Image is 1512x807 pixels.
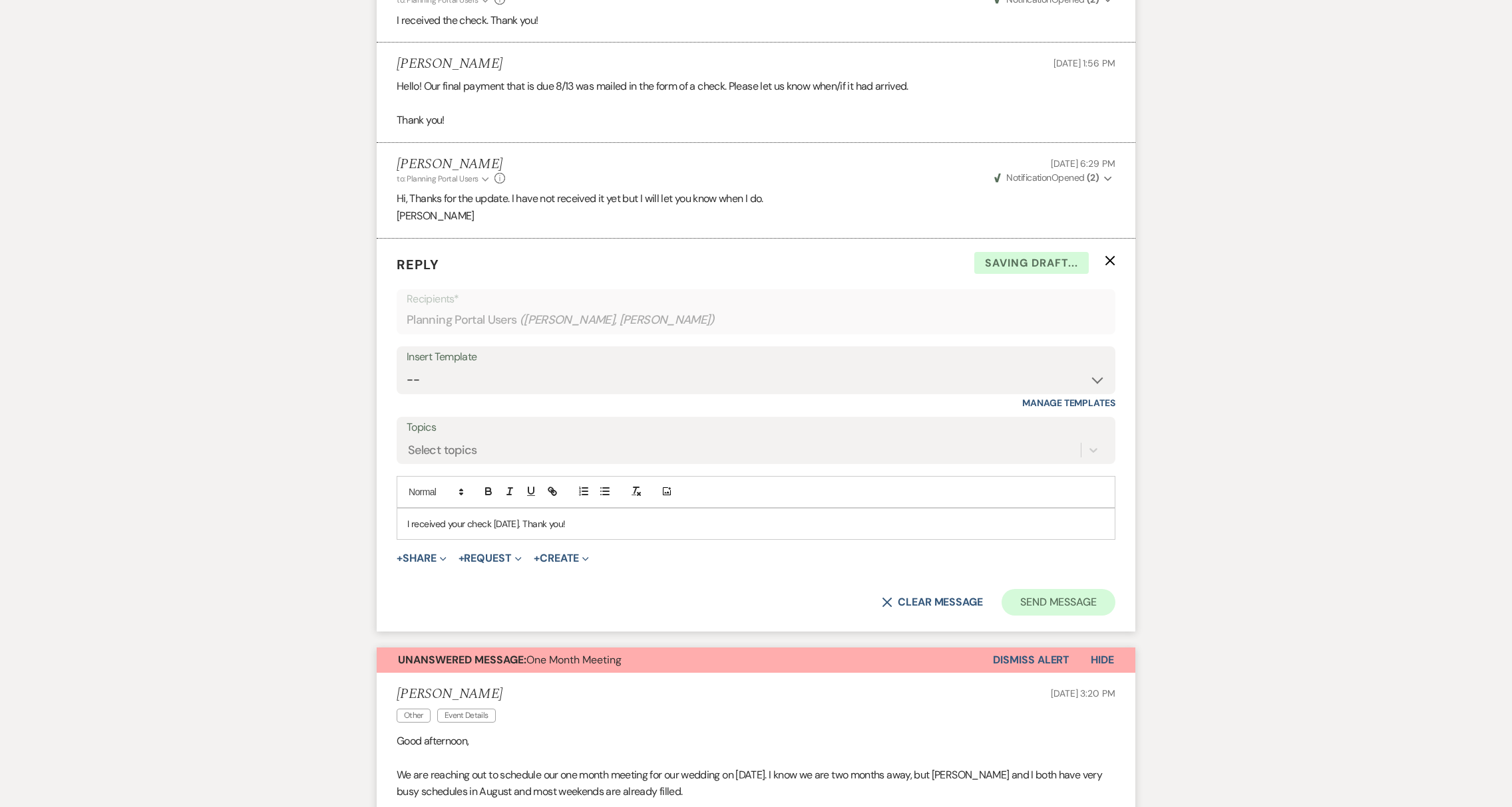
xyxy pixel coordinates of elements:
[397,709,431,723] span: Other
[397,78,1115,95] p: Hello! Our final payment that is due 8/13 was mailed in the form of a check. Please let us know w...
[377,647,993,673] button: Unanswered Message:One Month Meeting
[534,553,540,564] span: +
[1006,172,1051,183] span: Notification
[407,307,1105,333] div: Planning Portal Users
[397,686,502,703] h5: [PERSON_NAME]
[993,647,1069,673] button: Dismiss Alert
[1091,653,1114,667] span: Hide
[407,290,1105,308] p: Recipients*
[397,112,1115,129] p: Thank you!
[397,12,1115,29] p: I received the check. Thank you!
[882,597,983,608] button: Clear message
[1087,172,1099,183] strong: ( 2 )
[1053,57,1115,69] span: [DATE] 1:56 PM
[397,733,1115,750] p: Good afternoon,
[398,653,526,667] strong: Unanswered Message:
[397,553,447,564] button: Share
[1069,647,1135,673] button: Hide
[397,256,439,273] span: Reply
[408,441,477,459] div: Select topics
[992,171,1115,185] button: NotificationOpened (2)
[407,418,1105,437] label: Topics
[994,172,1099,183] span: Opened
[520,311,715,329] span: ( [PERSON_NAME], [PERSON_NAME] )
[1002,589,1115,616] button: Send Message
[397,553,403,564] span: +
[397,207,1115,225] p: [PERSON_NAME]
[974,252,1089,275] span: Saving draft...
[1022,397,1115,409] a: Manage Templates
[397,173,491,185] button: to: Planning Portal Users
[459,553,522,564] button: Request
[397,56,502,72] h5: [PERSON_NAME]
[397,173,478,184] span: to: Planning Portal Users
[459,553,465,564] span: +
[398,653,622,667] span: One Month Meeting
[407,517,1105,531] p: I received your check [DATE]. Thank you!
[397,190,1115,207] p: Hi, Thanks for the update. I have not received it yet but I will let you know when I do.
[407,348,1105,367] div: Insert Template
[534,553,589,564] button: Create
[1051,687,1115,699] span: [DATE] 3:20 PM
[437,709,496,723] span: Event Details
[397,766,1115,800] p: We are reaching out to schedule our one month meeting for our wedding on [DATE]. I know we are tw...
[1051,158,1115,170] span: [DATE] 6:29 PM
[397,156,505,173] h5: [PERSON_NAME]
